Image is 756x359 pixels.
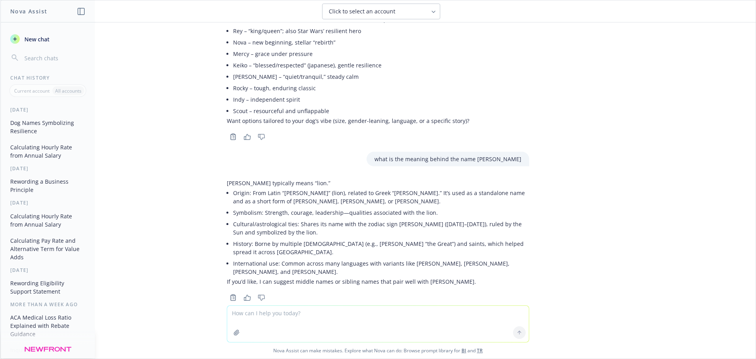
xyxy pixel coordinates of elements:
[233,94,469,105] li: Indy – independent spirit
[7,311,89,340] button: ACA Medical Loss Ratio Explained with Rebate Guidance
[230,294,237,301] svg: Copy to clipboard
[233,207,529,218] li: Symbolism: Strength, courage, leadership—qualities associated with the lion.
[7,234,89,264] button: Calculating Pay Rate and Alternative Term for Value Adds
[233,48,469,60] li: Mercy – grace under pressure
[233,105,469,117] li: Scout – resourceful and unflappable
[23,35,50,43] span: New chat
[23,52,85,63] input: Search chats
[233,37,469,48] li: Nova – new beginning, stellar “rebirth”
[7,277,89,298] button: Rewording Eligibility Support Statement
[255,292,268,303] button: Thumbs down
[255,131,268,142] button: Thumbs down
[322,4,440,19] button: Click to select an account
[329,7,395,15] span: Click to select an account
[233,218,529,238] li: Cultural/astrological ties: Shares its name with the zodiac sign [PERSON_NAME] ([DATE]–[DATE]), r...
[1,165,95,172] div: [DATE]
[227,117,469,125] p: Want options tailored to your dog’s vibe (size, gender-leaning, language, or a specific story)?
[7,32,89,46] button: New chat
[14,87,50,94] p: Current account
[1,267,95,273] div: [DATE]
[233,258,529,277] li: International use: Common across many languages with variants like [PERSON_NAME], [PERSON_NAME], ...
[7,210,89,231] button: Calculating Hourly Rate from Annual Salary
[1,301,95,308] div: More than a week ago
[7,116,89,138] button: Dog Names Symbolizing Resilience
[233,82,469,94] li: Rocky – tough, enduring classic
[227,277,529,286] p: If you’d like, I can suggest middle names or sibling names that pair well with [PERSON_NAME].
[230,133,237,140] svg: Copy to clipboard
[233,238,529,258] li: History: Borne by multiple [DEMOGRAPHIC_DATA] (e.g., [PERSON_NAME] “the Great”) and saints, which...
[4,342,752,359] span: Nova Assist can make mistakes. Explore what Nova can do: Browse prompt library for and
[461,347,466,354] a: BI
[10,7,47,15] h1: Nova Assist
[233,25,469,37] li: Rey – “king/queen”; also Star Wars’ resilient hero
[1,199,95,206] div: [DATE]
[55,87,82,94] p: All accounts
[227,179,529,187] p: [PERSON_NAME] typically means “lion.”
[477,347,483,354] a: TR
[374,155,521,163] p: what is the meaning behind the name [PERSON_NAME]
[233,60,469,71] li: Keiko – “blessed/respected” (Japanese), gentle resilience
[233,187,529,207] li: Origin: From Latin “[PERSON_NAME]” (lion), related to Greek “[PERSON_NAME].” It’s used as a stand...
[1,106,95,113] div: [DATE]
[1,74,95,81] div: Chat History
[7,175,89,196] button: Rewording a Business Principle
[233,71,469,82] li: [PERSON_NAME] – “quiet/tranquil,” steady calm
[7,141,89,162] button: Calculating Hourly Rate from Annual Salary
